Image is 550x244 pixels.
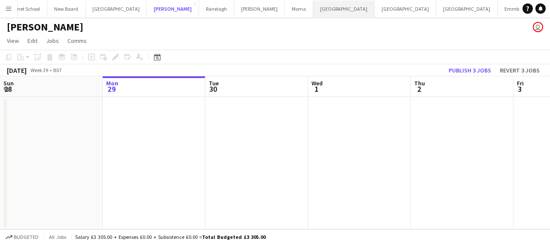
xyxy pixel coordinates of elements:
[310,84,323,94] span: 1
[313,0,375,17] button: [GEOGRAPHIC_DATA]
[14,234,39,240] span: Budgeted
[312,79,323,87] span: Wed
[414,79,425,87] span: Thu
[27,37,37,45] span: Edit
[496,65,543,76] button: Revert 3 jobs
[2,0,47,17] button: Kennet School
[3,79,14,87] span: Sun
[199,0,234,17] button: Ranelagh
[285,0,313,17] button: Morna
[445,65,495,76] button: Publish 3 jobs
[498,0,536,17] button: Emmbrook
[86,0,147,17] button: [GEOGRAPHIC_DATA]
[53,67,62,73] div: BST
[67,37,87,45] span: Comms
[75,234,266,240] div: Salary £3 305.00 + Expenses £0.00 + Subsistence £0.00 =
[4,232,40,242] button: Budgeted
[209,79,219,87] span: Tue
[46,37,59,45] span: Jobs
[413,84,425,94] span: 2
[47,0,86,17] button: New Board
[208,84,219,94] span: 30
[2,84,14,94] span: 28
[28,67,50,73] span: Week 39
[234,0,285,17] button: [PERSON_NAME]
[375,0,436,17] button: [GEOGRAPHIC_DATA]
[7,66,27,75] div: [DATE]
[7,21,83,33] h1: [PERSON_NAME]
[533,22,543,32] app-user-avatar: Isaac Walker
[64,35,90,46] a: Comms
[47,234,68,240] span: All jobs
[7,37,19,45] span: View
[147,0,199,17] button: [PERSON_NAME]
[106,79,118,87] span: Mon
[43,35,62,46] a: Jobs
[436,0,498,17] button: [GEOGRAPHIC_DATA]
[516,84,524,94] span: 3
[517,79,524,87] span: Fri
[24,35,41,46] a: Edit
[3,35,22,46] a: View
[105,84,118,94] span: 29
[202,234,266,240] span: Total Budgeted £3 305.00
